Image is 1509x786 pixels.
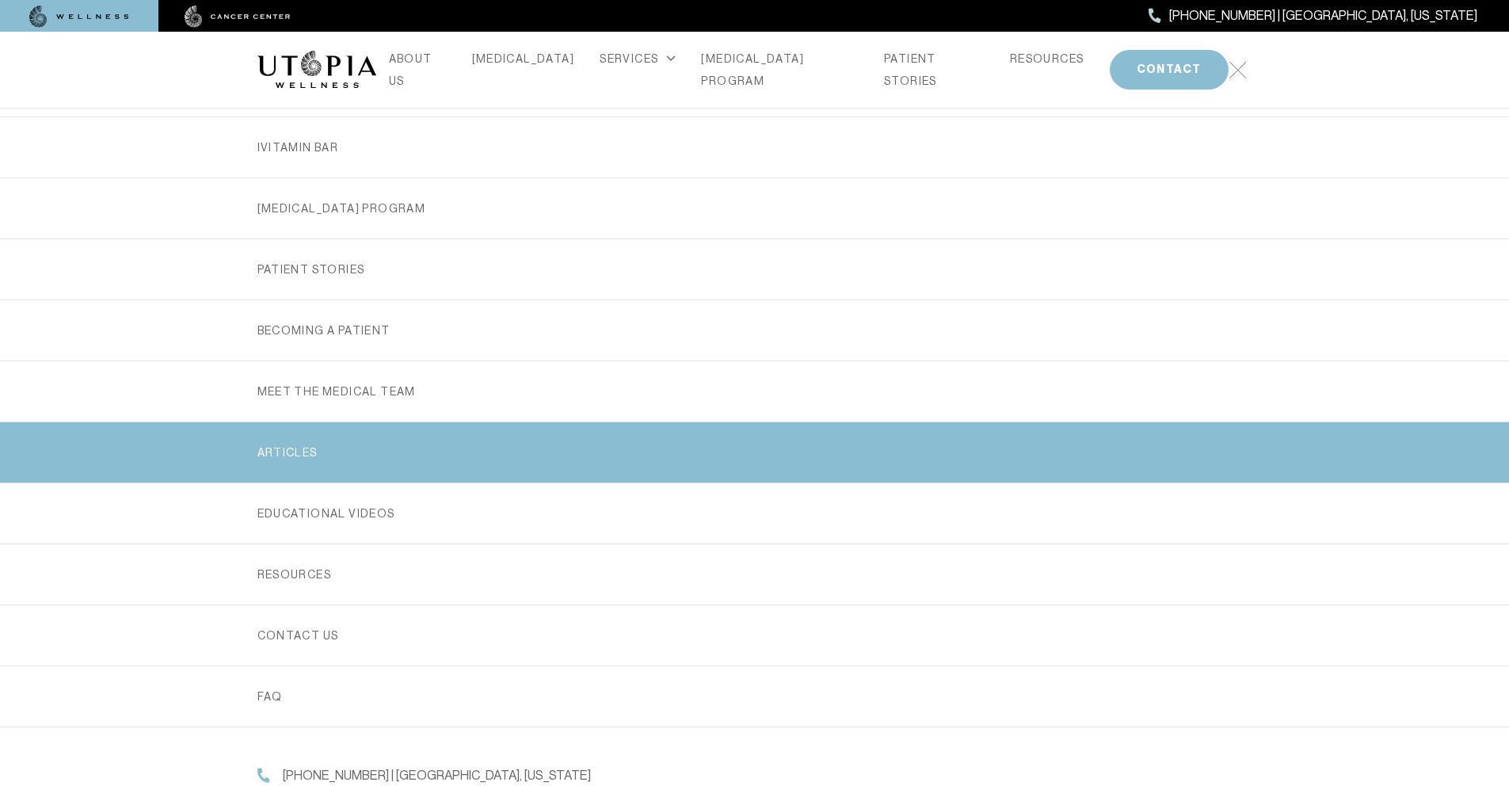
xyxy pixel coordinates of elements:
a: [PHONE_NUMBER] | [GEOGRAPHIC_DATA], [US_STATE] [1149,6,1477,26]
img: icon-hamburger [1229,61,1247,79]
a: [MEDICAL_DATA] PROGRAM [257,178,1252,238]
a: EDUCATIONAL VIDEOS [257,483,1252,544]
a: PATIENT STORIES [884,48,985,92]
a: ABOUT US [389,48,447,92]
a: [MEDICAL_DATA] [472,48,575,70]
a: FAQ [257,666,1252,727]
span: [PHONE_NUMBER] | [GEOGRAPHIC_DATA], [US_STATE] [1169,6,1477,26]
div: SERVICES [600,48,676,70]
a: RESOURCES [1010,48,1084,70]
img: wellness [29,6,129,28]
a: Becoming a Patient [257,300,1252,361]
a: ARTICLES [257,422,1252,483]
a: iVitamin Bar [257,117,1252,177]
a: [PHONE_NUMBER] | [GEOGRAPHIC_DATA], [US_STATE] [257,765,1252,786]
a: Contact us [257,605,1252,666]
a: PATIENT STORIES [257,239,1252,300]
button: CONTACT [1110,50,1229,90]
a: RESOURCES [257,544,1252,605]
span: [PHONE_NUMBER] | [GEOGRAPHIC_DATA], [US_STATE] [283,765,591,786]
a: [MEDICAL_DATA] PROGRAM [701,48,859,92]
img: logo [257,51,376,89]
img: cancer center [185,6,291,28]
a: MEET THE MEDICAL TEAM [257,361,1252,422]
